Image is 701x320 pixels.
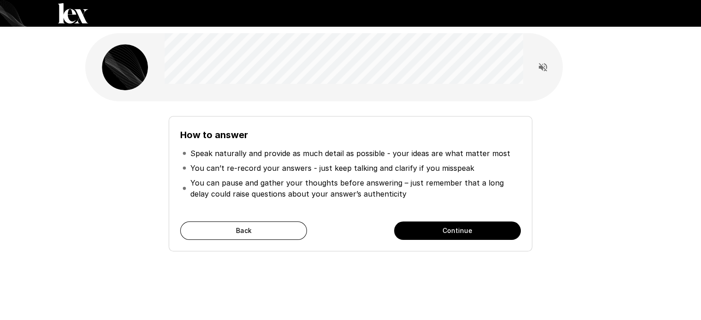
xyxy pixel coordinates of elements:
p: You can’t re-record your answers - just keep talking and clarify if you misspeak [190,163,474,174]
button: Read questions aloud [534,58,552,76]
button: Continue [394,221,521,240]
p: You can pause and gather your thoughts before answering – just remember that a long delay could r... [190,177,518,199]
p: Speak naturally and provide as much detail as possible - your ideas are what matter most [190,148,510,159]
b: How to answer [180,129,248,140]
button: Back [180,221,307,240]
img: lex_avatar2.png [102,44,148,90]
